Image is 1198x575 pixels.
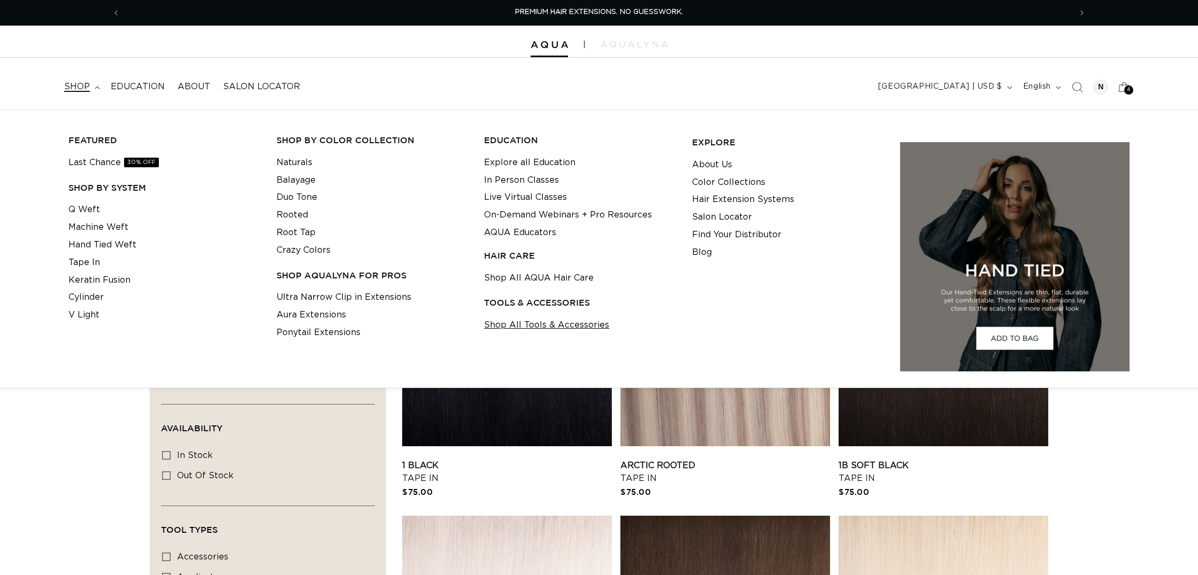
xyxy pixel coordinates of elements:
a: Q Weft [68,201,100,219]
a: 1 Black Tape In [402,459,612,485]
a: AQUA Educators [484,224,556,242]
a: Machine Weft [68,219,128,236]
img: Aqua Hair Extensions [531,41,568,49]
a: Hair Extension Systems [692,191,794,208]
button: Next announcement [1070,3,1094,23]
span: About [178,81,210,92]
a: About Us [692,156,732,174]
a: Find Your Distributor [692,226,781,244]
button: English [1017,77,1065,97]
h3: FEATURED [68,135,260,146]
span: English [1023,81,1051,92]
span: Education [111,81,165,92]
span: Salon Locator [223,81,300,92]
a: Ponytail Extensions [277,324,360,341]
h3: Shop by Color Collection [277,135,468,146]
span: 4 [1127,86,1131,95]
a: Root Tap [277,224,316,242]
a: Ultra Narrow Clip in Extensions [277,289,411,306]
a: 1B Soft Black Tape In [839,459,1048,485]
button: [GEOGRAPHIC_DATA] | USD $ [872,77,1017,97]
span: Availability [161,423,222,433]
a: Live Virtual Classes [484,189,567,206]
a: Shop All Tools & Accessories [484,316,609,334]
a: Tape In [68,254,100,271]
button: Previous announcement [104,3,128,23]
span: 30% OFF [124,158,159,167]
a: Rooted [277,206,308,224]
a: Salon Locator [217,75,306,99]
a: Arctic Rooted Tape In [620,459,830,485]
span: Tool Types [161,525,218,534]
a: Explore all Education [484,154,575,172]
a: Duo Tone [277,189,317,206]
a: Keratin Fusion [68,271,130,289]
a: Last Chance30% OFF [68,154,159,172]
h3: HAIR CARE [484,250,675,261]
a: On-Demand Webinars + Pro Resources [484,206,652,224]
a: Aura Extensions [277,306,346,324]
a: Cylinder [68,289,104,306]
h3: TOOLS & ACCESSORIES [484,297,675,308]
span: shop [64,81,90,92]
span: Out of stock [177,471,234,480]
a: Color Collections [692,174,765,191]
img: aqualyna.com [601,41,667,48]
a: Salon Locator [692,208,752,226]
span: In stock [177,451,213,460]
a: About [171,75,217,99]
summary: Availability (0 selected) [161,405,375,443]
a: Shop All AQUA Hair Care [484,269,594,287]
a: Balayage [277,172,316,189]
a: Blog [692,244,712,261]
a: V Light [68,306,99,324]
a: In Person Classes [484,172,559,189]
h3: EXPLORE [692,137,884,148]
h3: Shop AquaLyna for Pros [277,270,468,281]
span: accessories [177,553,228,561]
span: PREMIUM HAIR EXTENSIONS. NO GUESSWORK. [515,9,683,15]
h3: EDUCATION [484,135,675,146]
a: Hand Tied Weft [68,236,136,254]
summary: Search [1065,75,1089,99]
summary: shop [58,75,104,99]
a: Naturals [277,154,312,172]
span: [GEOGRAPHIC_DATA] | USD $ [878,81,1002,92]
a: Crazy Colors [277,242,331,259]
summary: Tool Types (0 selected) [161,506,375,545]
h3: SHOP BY SYSTEM [68,182,260,193]
a: Education [104,75,171,99]
iframe: Chat Widget [1145,524,1198,575]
